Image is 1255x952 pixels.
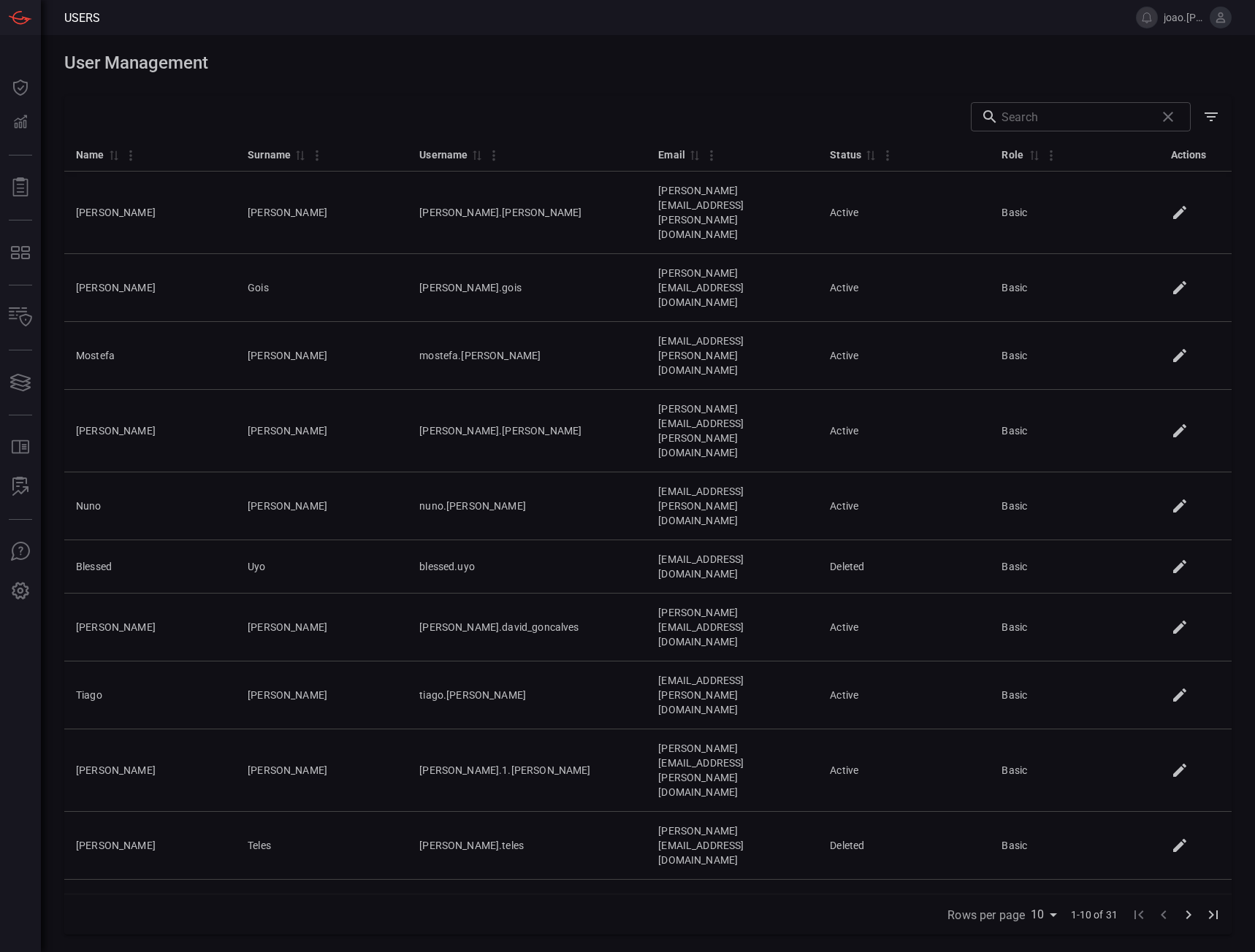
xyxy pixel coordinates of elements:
button: Column Actions [482,144,506,167]
td: [PERSON_NAME] [236,172,408,254]
button: Inventory [3,300,38,335]
td: [PERSON_NAME] [64,729,236,812]
td: Basic [990,472,1161,540]
td: [PERSON_NAME] [236,390,408,472]
td: [PERSON_NAME] [236,472,408,540]
td: [PERSON_NAME].[PERSON_NAME] [408,172,646,254]
td: Basic [990,390,1161,472]
span: Go to last page [1201,907,1226,921]
td: Teles [236,812,408,880]
button: Ask Us A Question [3,534,38,569]
td: Gois [236,254,408,322]
button: Column Actions [700,144,723,167]
button: Preferences [3,574,38,609]
td: Basic [990,594,1161,661]
td: [PERSON_NAME] [64,254,236,322]
span: Sort by Name ascending [104,148,122,161]
td: [PERSON_NAME][EMAIL_ADDRESS][PERSON_NAME][DOMAIN_NAME] [646,729,818,812]
td: [PERSON_NAME].[PERSON_NAME] [408,390,646,472]
span: Sort by Status ascending [861,148,879,161]
span: joao.[PERSON_NAME] [1164,12,1204,23]
button: Reports [3,170,38,205]
div: Surname [248,146,291,164]
div: Username [419,146,468,164]
div: Rows per page [1031,903,1061,926]
span: Go to first page [1126,907,1151,921]
td: Basic [990,729,1161,812]
button: Dashboard [3,70,38,105]
td: [PERSON_NAME].teles [408,812,646,880]
span: Sort by Surname ascending [291,148,308,161]
td: [EMAIL_ADDRESS][PERSON_NAME][DOMAIN_NAME] [646,472,818,540]
button: Column Actions [119,144,142,167]
td: [PERSON_NAME][EMAIL_ADDRESS][DOMAIN_NAME] [646,594,818,661]
td: Deleted [818,812,990,880]
div: Role [1002,146,1025,164]
td: Active [818,322,990,390]
td: Active [818,661,990,729]
td: Basic [990,540,1161,594]
button: ALERT ANALYSIS [3,469,38,504]
span: Users [64,11,100,25]
div: Status [830,146,861,164]
span: Go to previous page [1151,907,1176,921]
td: Active [818,472,990,540]
button: Column Actions [876,144,899,167]
span: 1-10 of 31 [1071,907,1118,922]
td: Tiago [64,661,236,729]
td: [PERSON_NAME] [64,172,236,254]
button: Detections [3,105,38,140]
div: Name [76,146,104,164]
button: Go to last page [1201,902,1226,927]
td: nuno.[PERSON_NAME] [408,472,646,540]
button: Rule Catalog [3,430,38,465]
td: [PERSON_NAME].david_goncalves [408,594,646,661]
td: [PERSON_NAME].gois [408,254,646,322]
td: [PERSON_NAME] [236,594,408,661]
td: [PERSON_NAME] [64,812,236,880]
div: Email [658,146,685,164]
td: [PERSON_NAME] [64,594,236,661]
input: Search [1002,102,1150,131]
td: Nuno [64,472,236,540]
button: Column Actions [1040,144,1063,167]
td: Basic [990,172,1161,254]
button: Go to next page [1176,902,1201,927]
td: mostefa.[PERSON_NAME] [408,322,646,390]
td: Active [818,172,990,254]
td: Basic [990,322,1161,390]
td: [PERSON_NAME][EMAIL_ADDRESS][PERSON_NAME][DOMAIN_NAME] [646,172,818,254]
span: Go to next page [1176,907,1201,921]
td: Mostefa [64,322,236,390]
td: [PERSON_NAME] [64,390,236,472]
td: [EMAIL_ADDRESS][PERSON_NAME][DOMAIN_NAME] [646,322,818,390]
td: Blessed [64,540,236,594]
td: Basic [990,661,1161,729]
td: [EMAIL_ADDRESS][DOMAIN_NAME] [646,540,818,594]
td: [PERSON_NAME] [236,322,408,390]
span: Sort by Role ascending [1025,148,1042,161]
span: Sort by Username ascending [468,148,485,161]
span: Clear search [1156,104,1180,129]
button: Column Actions [305,144,329,167]
td: [PERSON_NAME] [236,729,408,812]
td: Basic [990,812,1161,880]
td: [PERSON_NAME][EMAIL_ADDRESS][PERSON_NAME][DOMAIN_NAME] [646,390,818,472]
label: Rows per page [947,907,1025,924]
td: [PERSON_NAME] [236,661,408,729]
td: [EMAIL_ADDRESS][PERSON_NAME][DOMAIN_NAME] [646,661,818,729]
td: Basic [990,254,1161,322]
td: [PERSON_NAME].1.[PERSON_NAME] [408,729,646,812]
td: blessed.uyo [408,540,646,594]
button: MITRE - Detection Posture [3,235,38,270]
td: [PERSON_NAME][EMAIL_ADDRESS][DOMAIN_NAME] [646,812,818,880]
td: tiago.[PERSON_NAME] [408,661,646,729]
span: Sort by Email ascending [685,148,703,161]
td: Active [818,594,990,661]
div: Actions [1171,146,1207,164]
